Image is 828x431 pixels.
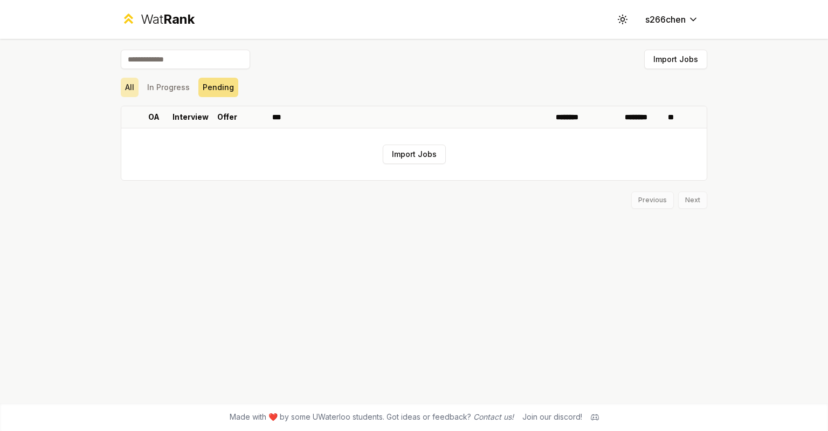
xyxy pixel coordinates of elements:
a: WatRank [121,11,195,28]
button: Pending [198,78,238,97]
button: Import Jobs [644,50,707,69]
button: In Progress [143,78,194,97]
button: Import Jobs [383,145,446,164]
p: OA [148,112,160,122]
div: Wat [141,11,195,28]
button: s266chen [637,10,707,29]
div: Join our discord! [522,412,582,422]
span: Rank [163,11,195,27]
button: All [121,78,139,97]
span: Made with ❤️ by some UWaterloo students. Got ideas or feedback? [230,412,514,422]
p: Interview [172,112,209,122]
p: Offer [217,112,237,122]
a: Contact us! [473,412,514,421]
span: s266chen [645,13,686,26]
